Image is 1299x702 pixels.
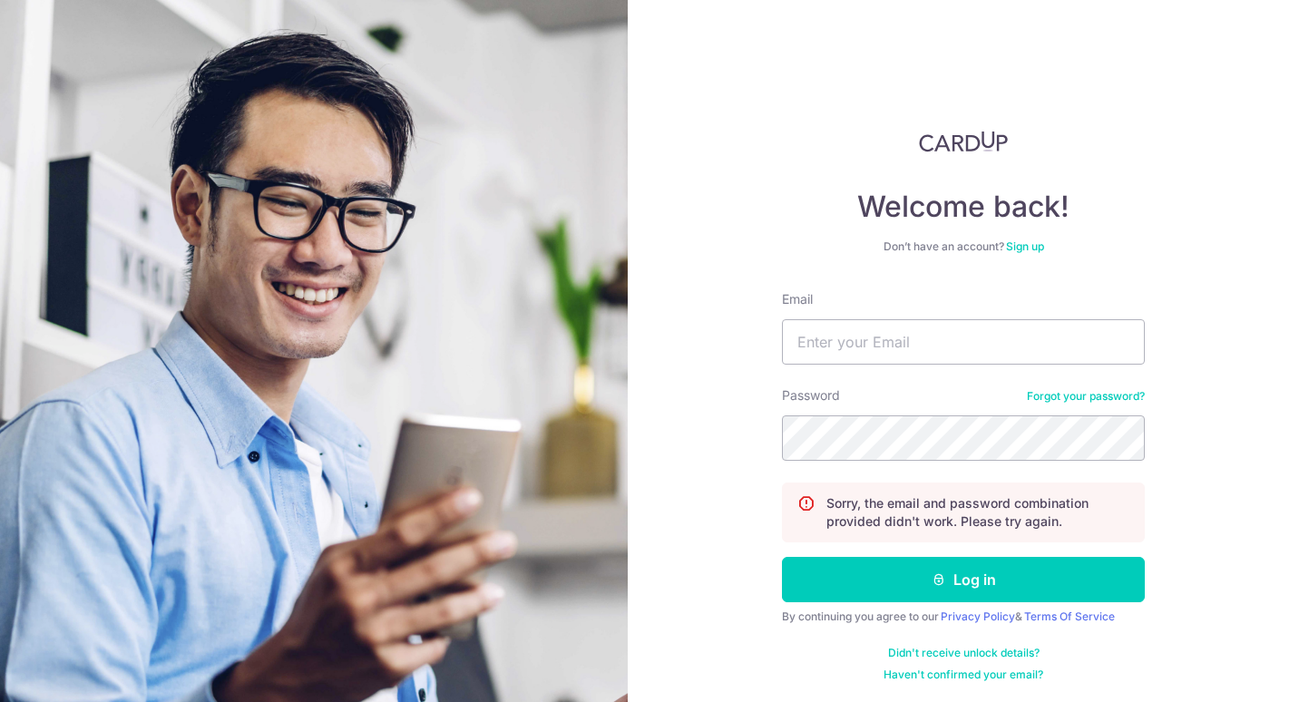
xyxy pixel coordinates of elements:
div: Don’t have an account? [782,239,1145,254]
label: Email [782,290,813,308]
label: Password [782,386,840,405]
a: Privacy Policy [941,609,1015,623]
a: Haven't confirmed your email? [884,668,1043,682]
a: Forgot your password? [1027,389,1145,404]
p: Sorry, the email and password combination provided didn't work. Please try again. [826,494,1129,531]
input: Enter your Email [782,319,1145,365]
button: Log in [782,557,1145,602]
a: Sign up [1006,239,1044,253]
div: By continuing you agree to our & [782,609,1145,624]
a: Didn't receive unlock details? [888,646,1040,660]
h4: Welcome back! [782,189,1145,225]
img: CardUp Logo [919,131,1008,152]
a: Terms Of Service [1024,609,1115,623]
